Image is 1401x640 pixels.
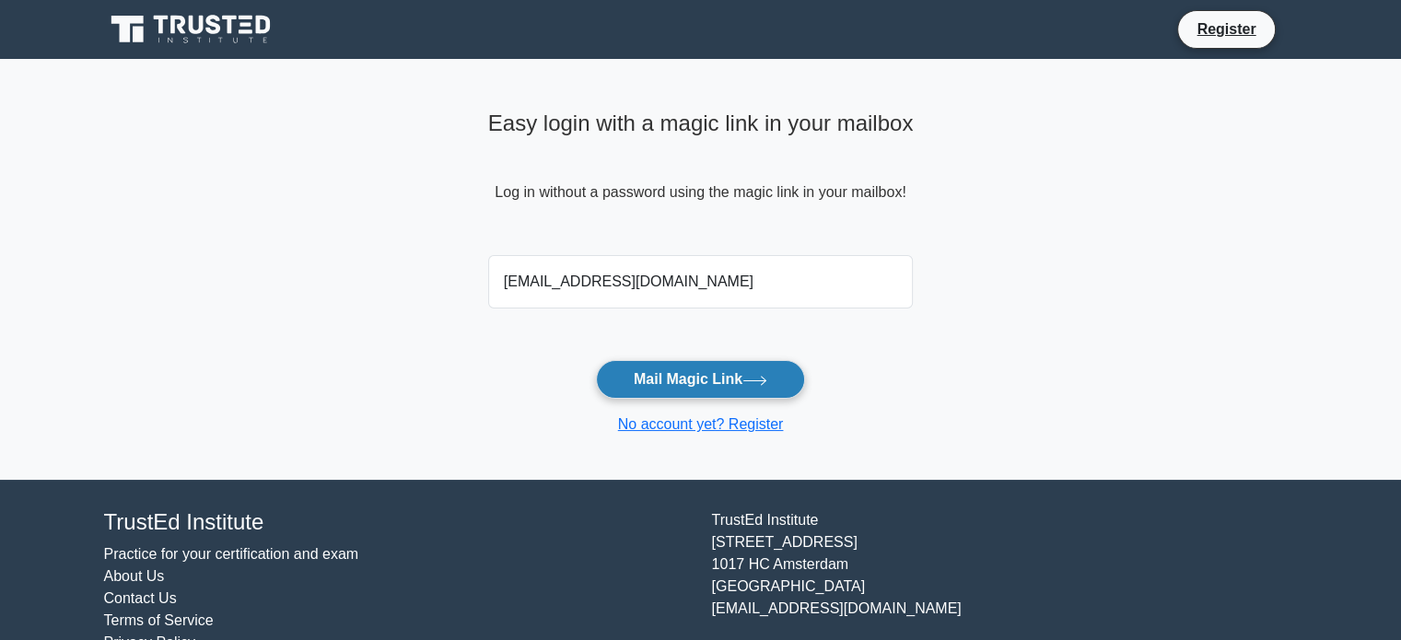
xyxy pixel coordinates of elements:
[1185,17,1267,41] a: Register
[618,416,784,432] a: No account yet? Register
[104,590,177,606] a: Contact Us
[488,103,914,248] div: Log in without a password using the magic link in your mailbox!
[488,111,914,137] h4: Easy login with a magic link in your mailbox
[488,255,914,308] input: Email
[104,546,359,562] a: Practice for your certification and exam
[596,360,805,399] button: Mail Magic Link
[104,612,214,628] a: Terms of Service
[104,509,690,536] h4: TrustEd Institute
[104,568,165,584] a: About Us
